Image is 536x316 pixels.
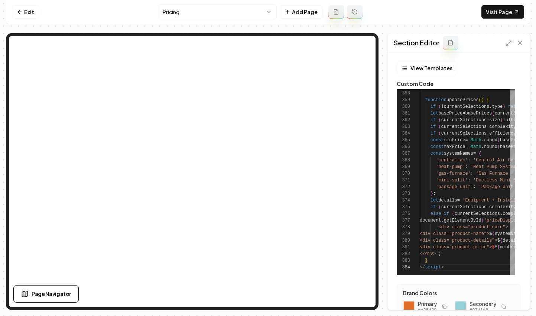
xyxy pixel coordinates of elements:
[420,265,425,270] span: </
[455,211,500,216] span: currentSelections
[443,36,458,49] button: Add admin section prompt
[489,231,492,236] span: $
[418,300,437,307] span: Primary
[481,97,484,103] span: )
[500,117,503,123] span: )
[431,104,436,109] span: if
[397,177,410,184] div: 371
[484,138,497,143] span: round
[487,124,489,129] span: .
[425,265,441,270] span: script
[438,111,462,116] span: basePrice
[397,257,410,264] div: 383
[500,144,524,149] span: basePrice
[508,104,524,109] span: return
[478,184,535,190] span: 'Package Unit System'
[397,264,410,271] div: 384
[431,204,436,210] span: if
[471,171,473,176] span: :
[468,178,471,183] span: :
[487,204,489,210] span: .
[471,138,481,143] span: Math
[394,38,440,48] h2: Section Editor
[397,210,410,217] div: 376
[13,285,79,303] button: Page Navigator
[431,131,436,136] span: if
[465,164,468,170] span: :
[484,218,522,223] span: 'priceDisplay'
[397,204,410,210] div: 375
[481,138,484,143] span: .
[438,251,441,257] span: ;
[420,231,489,236] span: <div class="product-name">
[492,104,503,109] span: type
[397,237,410,244] div: 380
[438,131,441,136] span: (
[397,184,410,190] div: 372
[462,111,465,116] span: =
[500,138,524,143] span: basePrice
[397,62,457,75] button: View Templates
[420,218,441,223] span: document
[397,224,410,230] div: 378
[465,111,492,116] span: basePrices
[444,218,481,223] span: getElementById
[397,251,410,257] div: 382
[468,158,471,163] span: :
[397,117,410,123] div: 362
[328,5,344,19] button: Add admin page prompt
[397,150,410,157] div: 367
[436,178,468,183] span: 'mini-split'
[457,198,460,203] span: =
[431,124,436,129] span: if
[441,117,487,123] span: currentSelections
[503,211,529,216] span: complexity
[347,5,363,19] button: Regenerate page
[492,245,494,250] span: $
[465,144,468,149] span: =
[500,211,503,216] span: .
[397,217,410,224] div: 377
[495,245,497,250] span: $
[473,151,476,156] span: =
[473,184,476,190] span: :
[438,204,441,210] span: (
[431,198,439,203] span: let
[441,131,487,136] span: currentSelections
[481,5,524,19] a: Visit Page
[425,258,428,263] span: }
[397,81,521,86] label: Custom Code
[452,211,454,216] span: (
[397,97,410,103] div: 359
[438,117,441,123] span: (
[497,138,500,143] span: (
[492,111,494,116] span: [
[397,103,410,110] div: 360
[397,144,410,150] div: 366
[492,231,494,236] span: {
[397,137,410,144] div: 365
[497,238,500,243] span: $
[465,138,468,143] span: =
[444,104,489,109] span: currentSelections
[497,144,500,149] span: (
[397,230,410,237] div: 379
[478,97,481,103] span: (
[487,131,489,136] span: .
[397,130,410,137] div: 364
[500,245,522,250] span: minPrice
[481,144,484,149] span: .
[489,104,492,109] span: .
[397,157,410,164] div: 368
[438,124,441,129] span: (
[436,158,468,163] span: 'central-ac'
[397,190,410,197] div: 373
[484,144,497,149] span: round
[420,245,492,250] span: <div class="product-price">
[433,191,436,196] span: ;
[436,171,471,176] span: 'gas-furnace'
[441,124,487,129] span: currentSelections
[420,251,438,257] span: </div>`
[425,97,446,103] span: function
[397,170,410,177] div: 370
